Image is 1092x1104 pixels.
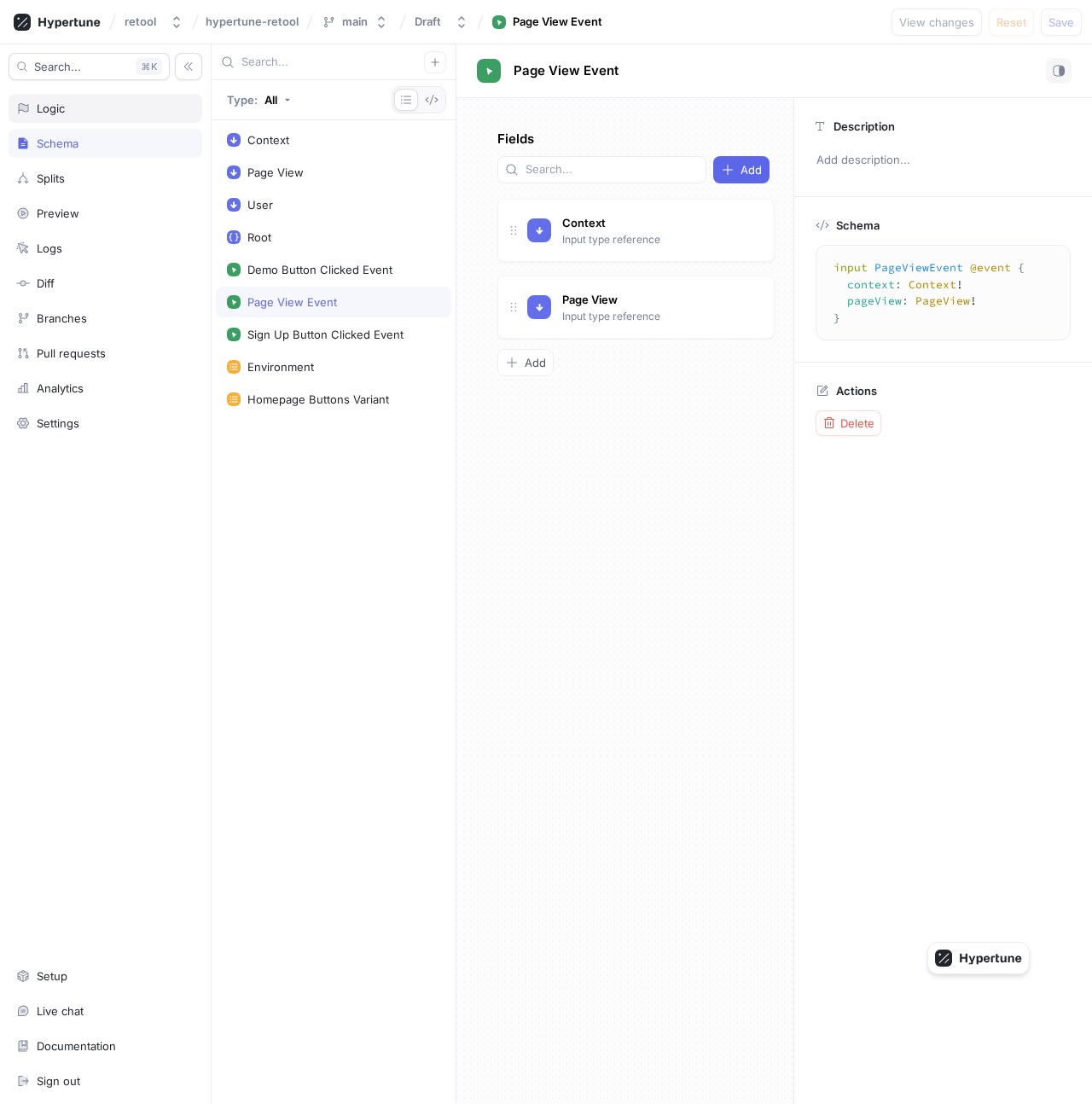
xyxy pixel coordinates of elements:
[840,418,874,428] span: Delete
[834,119,895,133] p: Description
[227,95,258,106] p: Type:
[513,14,602,31] div: Page View Event
[37,346,106,360] div: Pull requests
[562,216,606,230] span: Context
[741,165,762,175] span: Add
[37,1039,116,1053] div: Documentation
[37,241,62,255] div: Logs
[1048,17,1074,27] span: Save
[525,357,546,368] span: Add
[823,253,1063,333] textarea: input PageViewEvent @event { context: Context! pageView: PageView! }
[996,17,1026,27] span: Reset
[247,392,389,406] div: Homepage Buttons Variant
[264,95,277,106] div: All
[9,53,170,80] button: Search...K
[497,349,554,376] button: Add
[562,309,660,324] p: Input type reference
[37,137,78,150] div: Schema
[247,230,271,244] div: Root
[221,86,297,113] button: Type: All
[1041,9,1082,36] button: Save
[514,64,619,78] span: Page View Event
[247,295,337,309] div: Page View Event
[497,130,534,149] p: Fields
[206,15,299,27] span: hypertune-retool
[37,276,55,290] div: Diff
[247,133,289,147] div: Context
[415,15,441,29] div: Draft
[37,206,79,220] div: Preview
[37,1004,84,1018] div: Live chat
[247,166,304,179] div: Page View
[136,58,162,75] div: K
[37,381,84,395] div: Analytics
[241,54,424,71] input: Search...
[562,232,660,247] p: Input type reference
[125,15,156,29] div: retool
[836,218,880,232] p: Schema
[37,416,79,430] div: Settings
[713,156,770,183] button: Add
[315,8,395,36] button: main
[526,161,699,178] input: Search...
[892,9,982,36] button: View changes
[37,171,65,185] div: Splits
[118,8,190,36] button: retool
[562,293,618,306] span: Page View
[37,1074,80,1088] div: Sign out
[247,263,392,276] div: Demo Button Clicked Event
[836,384,877,398] p: Actions
[342,15,368,29] div: main
[37,311,87,325] div: Branches
[989,9,1034,36] button: Reset
[408,8,475,36] button: Draft
[37,102,65,115] div: Logic
[9,1031,202,1060] a: Documentation
[37,969,67,983] div: Setup
[34,61,81,72] span: Search...
[247,198,273,212] div: User
[247,328,404,341] div: Sign Up Button Clicked Event
[247,360,314,374] div: Environment
[816,410,881,436] button: Delete
[899,17,974,27] span: View changes
[809,146,1077,175] p: Add description...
